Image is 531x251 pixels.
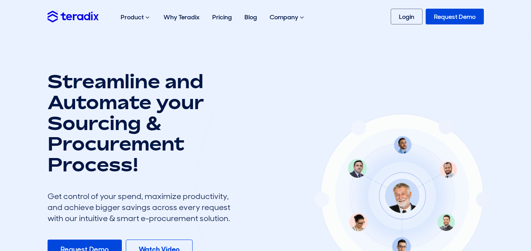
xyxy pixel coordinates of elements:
a: Blog [238,5,263,30]
a: Login [391,9,423,24]
a: Why Teradix [157,5,206,30]
img: Teradix logo [48,11,99,22]
div: Company [263,5,312,30]
div: Get control of your spend, maximize productivity, and achieve bigger savings across every request... [48,191,236,224]
a: Pricing [206,5,238,30]
div: Product [114,5,157,30]
h1: Streamline and Automate your Sourcing & Procurement Process! [48,71,236,175]
a: Request Demo [426,9,484,24]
